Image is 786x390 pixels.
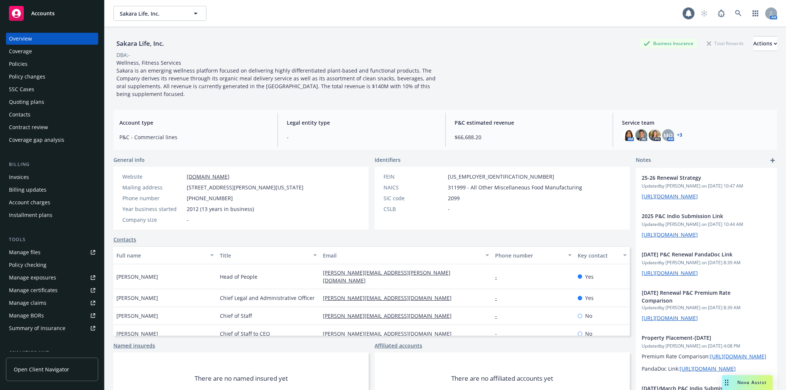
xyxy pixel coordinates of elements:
div: Manage BORs [9,310,44,322]
span: $66,688.20 [455,133,604,141]
a: - [495,312,503,319]
span: P&C estimated revenue [455,119,604,127]
div: Manage certificates [9,284,58,296]
span: There are no affiliated accounts yet [451,374,553,383]
span: [PERSON_NAME] [116,294,158,302]
a: Named insureds [113,342,155,349]
div: DBA: - [116,51,130,59]
div: Sakara Life, Inc. [113,39,167,48]
button: Actions [753,36,777,51]
div: NAICS [384,183,445,191]
button: Phone number [492,246,575,264]
span: Chief of Staff [220,312,252,320]
div: Full name [116,252,206,259]
div: Contacts [9,109,31,121]
a: Manage claims [6,297,98,309]
span: [DATE] Renewal P&C Premium Rate Comparison [642,289,752,304]
div: FEIN [384,173,445,180]
a: [URL][DOMAIN_NAME] [642,314,698,322]
div: Coverage [9,45,32,57]
span: - [448,205,450,213]
span: There are no named insured yet [195,374,288,383]
div: Billing [6,161,98,168]
span: No [585,330,592,338]
span: Yes [585,294,594,302]
span: Sakara Life, Inc. [120,10,184,17]
div: Email [323,252,481,259]
div: Business Insurance [640,39,697,48]
span: Legal entity type [287,119,436,127]
a: Report a Bug [714,6,729,21]
div: Policy changes [9,71,45,83]
button: Sakara Life, Inc. [113,6,206,21]
div: Phone number [495,252,564,259]
div: SSC Cases [9,83,34,95]
a: Coverage gap analysis [6,134,98,146]
div: Quoting plans [9,96,44,108]
span: Service team [622,119,771,127]
span: Yes [585,273,594,281]
div: [DATE] P&C Renewal PandaDoc LinkUpdatedby [PERSON_NAME] on [DATE] 8:39 AM[URL][DOMAIN_NAME] [636,244,777,283]
img: photo [622,129,634,141]
span: - [287,133,436,141]
div: CSLB [384,205,445,213]
span: Accounts [31,10,55,16]
a: Invoices [6,171,98,183]
div: Mailing address [122,183,184,191]
div: Coverage gap analysis [9,134,64,146]
span: Open Client Navigator [14,365,69,373]
img: photo [635,129,647,141]
button: Title [217,246,320,264]
span: [STREET_ADDRESS][PERSON_NAME][US_STATE] [187,183,304,191]
span: - [187,216,189,224]
div: SIC code [384,194,445,202]
div: Analytics hub [6,349,98,357]
a: [URL][DOMAIN_NAME] [642,193,698,200]
a: Billing updates [6,184,98,196]
p: Premium Rate Comparison: [642,352,771,360]
a: - [495,330,503,337]
span: [PERSON_NAME] [116,273,158,281]
a: [PERSON_NAME][EMAIL_ADDRESS][DOMAIN_NAME] [323,330,458,337]
span: 311999 - All Other Miscellaneous Food Manufacturing [448,183,582,191]
span: Notes [636,156,651,165]
div: Policies [9,58,28,70]
a: Summary of insurance [6,322,98,334]
span: 2099 [448,194,460,202]
span: Account type [119,119,269,127]
span: Identifiers [375,156,401,164]
div: Title [220,252,309,259]
img: photo [649,129,661,141]
span: Property Placement-[DATE] [642,334,752,342]
div: Billing updates [9,184,46,196]
span: 2025 P&C Indio Submission Link [642,212,752,220]
div: Drag to move [722,375,731,390]
a: [PERSON_NAME][EMAIL_ADDRESS][DOMAIN_NAME] [323,294,458,301]
div: Manage claims [9,297,46,309]
a: [DOMAIN_NAME] [187,173,230,180]
a: Manage exposures [6,272,98,284]
a: Contacts [6,109,98,121]
a: - [495,273,503,280]
div: Tools [6,236,98,243]
a: Manage certificates [6,284,98,296]
a: Switch app [748,6,763,21]
span: [DATE] P&C Renewal PandaDoc Link [642,250,752,258]
a: Contract review [6,121,98,133]
button: Nova Assist [722,375,773,390]
button: Key contact [575,246,630,264]
span: Head of People [220,273,257,281]
span: 2012 (13 years in business) [187,205,254,213]
a: Start snowing [697,6,712,21]
a: SSC Cases [6,83,98,95]
a: [PERSON_NAME][EMAIL_ADDRESS][DOMAIN_NAME] [323,312,458,319]
span: [US_EMPLOYER_IDENTIFICATION_NUMBER] [448,173,554,180]
div: Contract review [9,121,48,133]
a: [URL][DOMAIN_NAME] [642,269,698,276]
a: add [768,156,777,165]
a: [URL][DOMAIN_NAME] [710,353,766,360]
span: Chief Legal and Administrative Officer [220,294,315,302]
span: Updated by [PERSON_NAME] on [DATE] 10:44 AM [642,221,771,228]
